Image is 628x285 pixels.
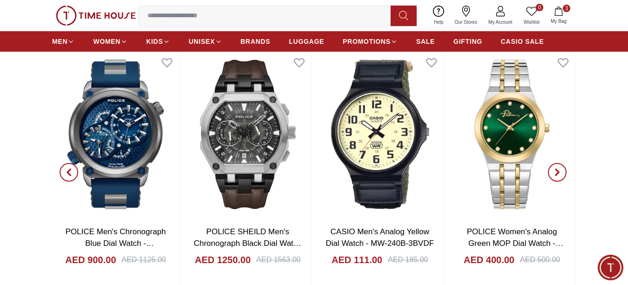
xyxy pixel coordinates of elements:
a: BRANDS [241,33,270,50]
span: WOMEN [93,37,121,46]
span: KIDS [146,37,163,46]
span: MEN [52,37,68,46]
span: BRANDS [241,37,270,46]
h4: AED 1250.00 [195,253,250,266]
a: SALE [416,33,435,50]
a: CASIO Men's Analog Yellow Dial Watch - MW-240B-3BVDF [326,227,434,248]
span: PROMOTIONS [343,37,391,46]
button: 3My Bag [545,5,572,27]
span: SALE [416,37,435,46]
a: LUGGAGE [289,33,324,50]
a: PROMOTIONS [343,33,398,50]
a: 0Wishlist [518,4,545,27]
a: Help [428,4,449,27]
h4: AED 111.00 [331,253,382,266]
a: WOMEN [93,33,128,50]
img: CASIO Men's Analog Yellow Dial Watch - MW-240B-3BVDF [317,50,444,218]
span: CASIO SALE [501,37,544,46]
a: POLICE Women's Analog Green MOP Dial Watch - PEWLG0075704 [467,227,563,260]
img: ... [56,6,136,26]
span: My Bag [547,18,570,25]
a: Our Stores [449,4,483,27]
span: Our Stores [451,19,481,26]
a: POLICE SHEILD Men's Chronograph Black Dial Watch - PEWGF0054403 [194,227,302,260]
span: GIFTING [453,37,482,46]
div: AED 1563.00 [257,254,301,265]
img: POLICE SHEILD Men's Chronograph Black Dial Watch - PEWGF0054403 [184,50,311,218]
a: POLICE Men's Chronograph Blue Dial Watch - PEWGM0071803 [65,227,166,260]
img: POLICE Women's Analog Green MOP Dial Watch - PEWLG0075704 [448,50,575,218]
span: LUGGAGE [289,37,324,46]
img: POLICE Men's Chronograph Blue Dial Watch - PEWGM0071803 [52,50,179,218]
span: Help [430,19,447,26]
span: 0 [536,4,543,11]
span: My Account [485,19,516,26]
h4: AED 900.00 [65,253,116,266]
a: KIDS [146,33,170,50]
div: AED 1125.00 [122,254,166,265]
a: GIFTING [453,33,482,50]
div: Chat Widget [598,255,623,280]
div: AED 185.00 [388,254,428,265]
span: Wishlist [520,19,543,26]
a: CASIO SALE [501,33,544,50]
span: UNISEX [189,37,215,46]
a: MEN [52,33,74,50]
span: 3 [563,5,570,12]
a: UNISEX [189,33,222,50]
div: AED 500.00 [520,254,560,265]
h4: AED 400.00 [464,253,514,266]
